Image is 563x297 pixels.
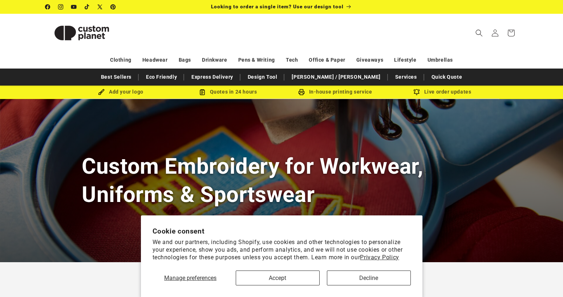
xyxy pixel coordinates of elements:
[188,71,237,83] a: Express Delivery
[152,271,228,285] button: Manage preferences
[309,54,345,66] a: Office & Paper
[179,54,191,66] a: Bags
[43,14,121,52] a: Custom Planet
[45,17,118,49] img: Custom Planet
[413,89,420,95] img: Order updates
[142,71,181,83] a: Eco Friendly
[174,87,281,96] div: Quotes in 24 hours
[98,89,105,95] img: Brush Icon
[153,239,411,261] p: We and our partners, including Shopify, use cookies and other technologies to personalize your ex...
[244,71,281,83] a: Design Tool
[356,54,383,66] a: Giveaways
[199,89,206,95] img: Order Updates Icon
[202,54,227,66] a: Drinkware
[288,71,384,83] a: [PERSON_NAME] / [PERSON_NAME]
[110,54,131,66] a: Clothing
[281,87,389,96] div: In-house printing service
[236,271,320,285] button: Accept
[153,227,411,235] h2: Cookie consent
[211,4,344,9] span: Looking to order a single item? Use our design tool
[82,152,481,208] h1: Custom Embroidery for Workwear, Uniforms & Sportswear
[164,275,216,281] span: Manage preferences
[298,89,305,95] img: In-house printing
[327,271,411,285] button: Decline
[67,87,174,96] div: Add your logo
[428,54,453,66] a: Umbrellas
[238,54,275,66] a: Pens & Writing
[142,54,168,66] a: Headwear
[392,71,421,83] a: Services
[389,87,496,96] div: Live order updates
[394,54,416,66] a: Lifestyle
[286,54,298,66] a: Tech
[428,71,466,83] a: Quick Quote
[97,71,135,83] a: Best Sellers
[471,25,487,41] summary: Search
[360,254,399,261] a: Privacy Policy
